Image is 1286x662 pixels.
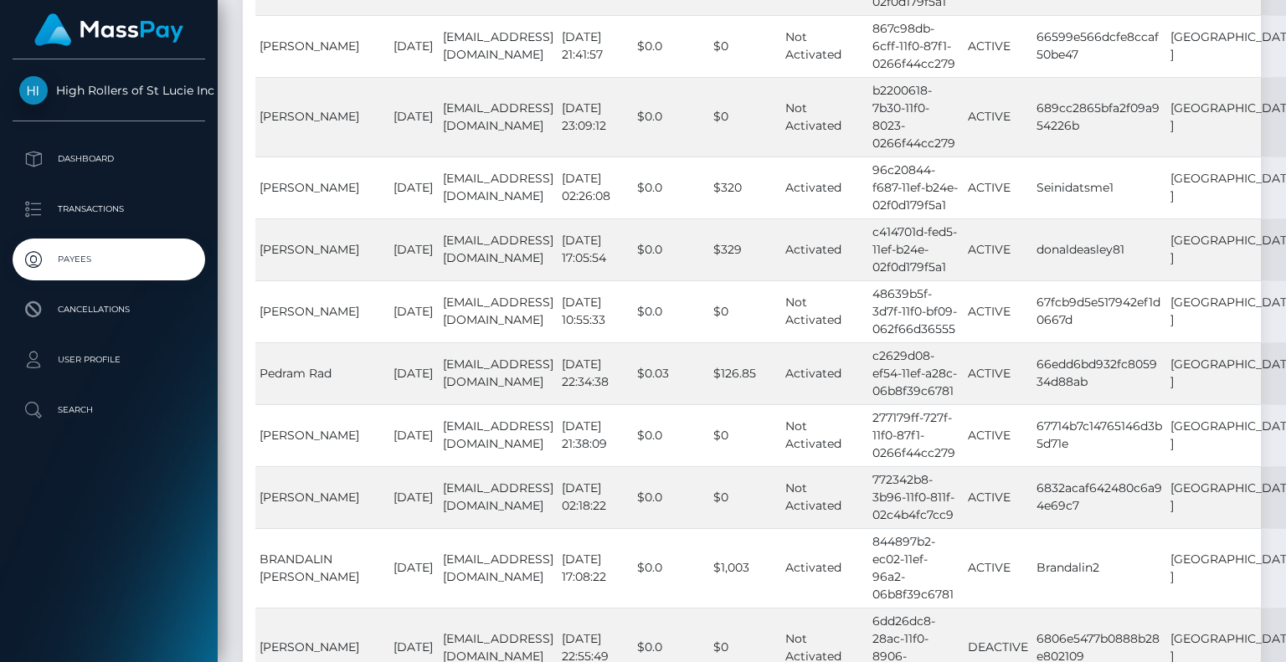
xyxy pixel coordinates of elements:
p: Payees [19,247,198,272]
td: [PERSON_NAME] [255,280,389,342]
td: c414701d-fed5-11ef-b24e-02f0d179f5a1 [868,218,964,280]
td: $0.0 [633,280,709,342]
td: $320 [709,157,781,218]
td: ACTIVE [964,528,1032,608]
a: Cancellations [13,289,205,331]
td: [EMAIL_ADDRESS][DOMAIN_NAME] [439,218,558,280]
a: Dashboard [13,138,205,180]
td: [DATE] [389,404,439,466]
td: $0 [709,404,781,466]
td: [DATE] 17:05:54 [558,218,633,280]
td: [DATE] [389,466,439,528]
td: $0.0 [633,77,709,157]
td: [PERSON_NAME] [255,77,389,157]
td: [EMAIL_ADDRESS][DOMAIN_NAME] [439,157,558,218]
td: $0.0 [633,404,709,466]
td: Brandalin2 [1032,528,1166,608]
td: $0.03 [633,342,709,404]
td: 96c20844-f687-11ef-b24e-02f0d179f5a1 [868,157,964,218]
td: [DATE] 23:09:12 [558,77,633,157]
td: Not Activated [781,15,868,77]
td: $1,003 [709,528,781,608]
td: b2200618-7b30-11f0-8023-0266f44cc279 [868,77,964,157]
td: Activated [781,218,868,280]
td: [DATE] 21:41:57 [558,15,633,77]
td: BRANDALIN [PERSON_NAME] [255,528,389,608]
a: Search [13,389,205,431]
td: $0 [709,77,781,157]
td: $0 [709,466,781,528]
td: [EMAIL_ADDRESS][DOMAIN_NAME] [439,280,558,342]
td: $126.85 [709,342,781,404]
span: High Rollers of St Lucie Inc [13,83,205,98]
td: [DATE] 21:38:09 [558,404,633,466]
td: $0 [709,280,781,342]
p: Dashboard [19,146,198,172]
td: ACTIVE [964,280,1032,342]
td: [DATE] 22:34:38 [558,342,633,404]
td: [EMAIL_ADDRESS][DOMAIN_NAME] [439,466,558,528]
td: Pedram Rad [255,342,389,404]
td: donaldeasley81 [1032,218,1166,280]
td: Activated [781,157,868,218]
td: Activated [781,528,868,608]
td: [PERSON_NAME] [255,218,389,280]
td: $0.0 [633,466,709,528]
td: ACTIVE [964,466,1032,528]
td: ACTIVE [964,218,1032,280]
td: [EMAIL_ADDRESS][DOMAIN_NAME] [439,528,558,608]
td: $0.0 [633,528,709,608]
td: [DATE] [389,218,439,280]
td: $0 [709,15,781,77]
td: Not Activated [781,404,868,466]
td: $0.0 [633,15,709,77]
td: Seinidatsme1 [1032,157,1166,218]
p: User Profile [19,347,198,372]
td: [PERSON_NAME] [255,404,389,466]
td: [DATE] [389,342,439,404]
td: [PERSON_NAME] [255,15,389,77]
td: $0.0 [633,218,709,280]
td: ACTIVE [964,157,1032,218]
td: [DATE] [389,15,439,77]
td: $0.0 [633,157,709,218]
td: [EMAIL_ADDRESS][DOMAIN_NAME] [439,404,558,466]
td: ACTIVE [964,404,1032,466]
td: 66edd6bd932fc805934d88ab [1032,342,1166,404]
td: [DATE] [389,157,439,218]
td: [DATE] [389,528,439,608]
p: Transactions [19,197,198,222]
a: Payees [13,239,205,280]
td: c2629d08-ef54-11ef-a28c-06b8f39c6781 [868,342,964,404]
td: $329 [709,218,781,280]
td: [DATE] 02:18:22 [558,466,633,528]
td: [DATE] [389,77,439,157]
td: ACTIVE [964,77,1032,157]
p: Cancellations [19,297,198,322]
td: 6832acaf642480c6a94e69c7 [1032,466,1166,528]
td: [PERSON_NAME] [255,466,389,528]
td: ACTIVE [964,15,1032,77]
a: Transactions [13,188,205,230]
td: [DATE] 17:08:22 [558,528,633,608]
td: [DATE] 10:55:33 [558,280,633,342]
img: MassPay Logo [34,13,183,46]
td: Not Activated [781,280,868,342]
td: 844897b2-ec02-11ef-96a2-06b8f39c6781 [868,528,964,608]
td: 772342b8-3b96-11f0-811f-02c4b4fc7cc9 [868,466,964,528]
td: 67714b7c14765146d3b5d71e [1032,404,1166,466]
td: [EMAIL_ADDRESS][DOMAIN_NAME] [439,15,558,77]
td: 48639b5f-3d7f-11f0-bf09-062f66d36555 [868,280,964,342]
td: Activated [781,342,868,404]
td: 689cc2865bfa2f09a954226b [1032,77,1166,157]
td: [DATE] 02:26:08 [558,157,633,218]
td: 867c98db-6cff-11f0-87f1-0266f44cc279 [868,15,964,77]
td: Not Activated [781,466,868,528]
td: ACTIVE [964,342,1032,404]
td: Not Activated [781,77,868,157]
td: [PERSON_NAME] [255,157,389,218]
td: [DATE] [389,280,439,342]
a: User Profile [13,339,205,381]
p: Search [19,398,198,423]
img: High Rollers of St Lucie Inc [19,76,48,105]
